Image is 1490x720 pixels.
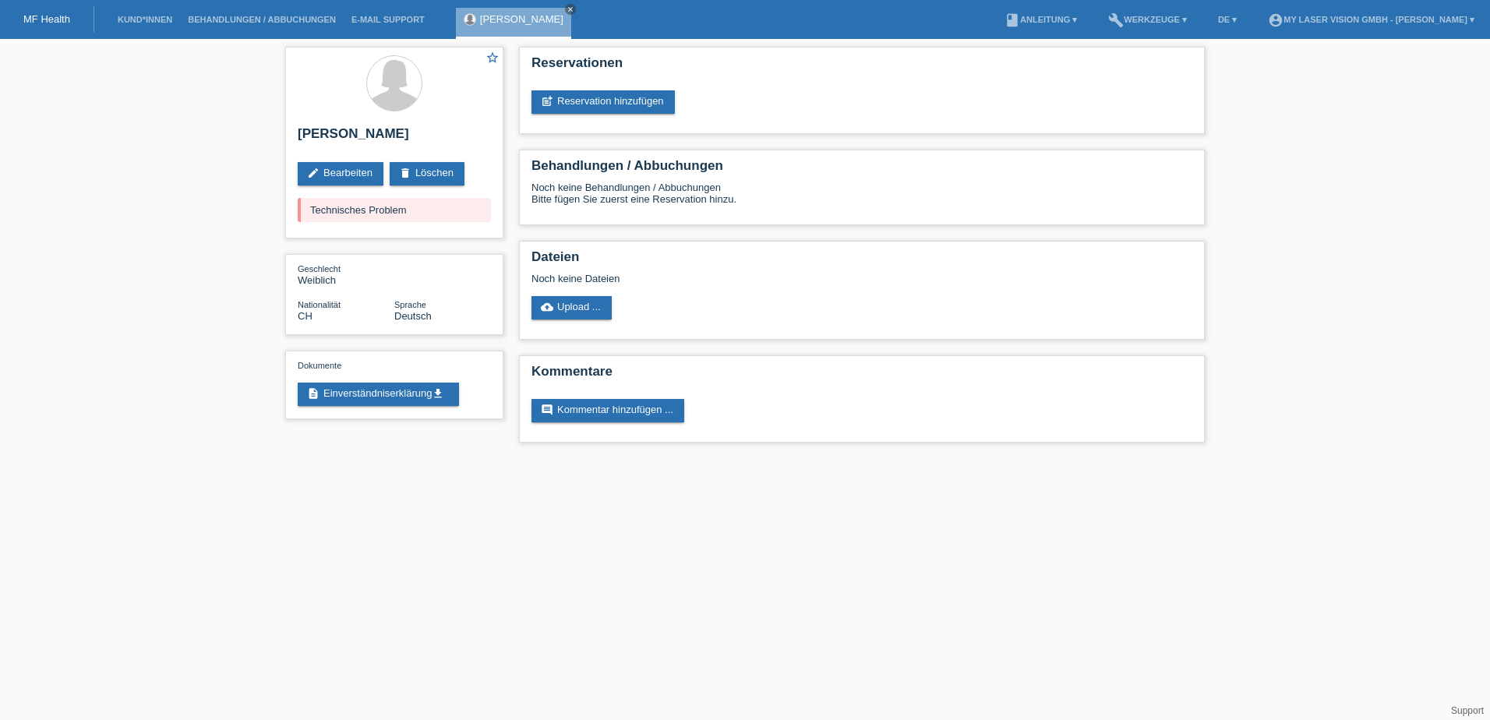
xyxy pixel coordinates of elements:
a: post_addReservation hinzufügen [531,90,675,114]
div: Noch keine Behandlungen / Abbuchungen Bitte fügen Sie zuerst eine Reservation hinzu. [531,182,1192,217]
a: cloud_uploadUpload ... [531,296,612,319]
a: editBearbeiten [298,162,383,185]
h2: Kommentare [531,364,1192,387]
span: Geschlecht [298,264,341,274]
i: comment [541,404,553,416]
a: Behandlungen / Abbuchungen [180,15,344,24]
a: [PERSON_NAME] [480,13,563,25]
i: cloud_upload [541,301,553,313]
a: Support [1451,705,1484,716]
i: close [567,5,574,13]
i: account_circle [1268,12,1283,28]
a: bookAnleitung ▾ [997,15,1085,24]
a: Kund*innen [110,15,180,24]
a: DE ▾ [1210,15,1245,24]
span: Deutsch [394,310,432,322]
h2: Behandlungen / Abbuchungen [531,158,1192,182]
a: account_circleMy Laser Vision GmbH - [PERSON_NAME] ▾ [1260,15,1482,24]
h2: Dateien [531,249,1192,273]
a: close [565,4,576,15]
a: commentKommentar hinzufügen ... [531,399,684,422]
i: book [1005,12,1020,28]
a: star_border [485,51,500,67]
i: delete [399,167,411,179]
a: buildWerkzeuge ▾ [1100,15,1195,24]
span: Sprache [394,300,426,309]
i: build [1108,12,1124,28]
span: Nationalität [298,300,341,309]
i: star_border [485,51,500,65]
a: descriptionEinverständniserklärungget_app [298,383,459,406]
i: edit [307,167,320,179]
div: Weiblich [298,263,394,286]
h2: [PERSON_NAME] [298,126,491,150]
i: post_add [541,95,553,108]
div: Technisches Problem [298,198,491,222]
a: E-Mail Support [344,15,433,24]
a: MF Health [23,13,70,25]
span: Dokumente [298,361,341,370]
i: get_app [432,387,444,400]
div: Noch keine Dateien [531,273,1008,284]
h2: Reservationen [531,55,1192,79]
i: description [307,387,320,400]
span: Schweiz [298,310,312,322]
a: deleteLöschen [390,162,464,185]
